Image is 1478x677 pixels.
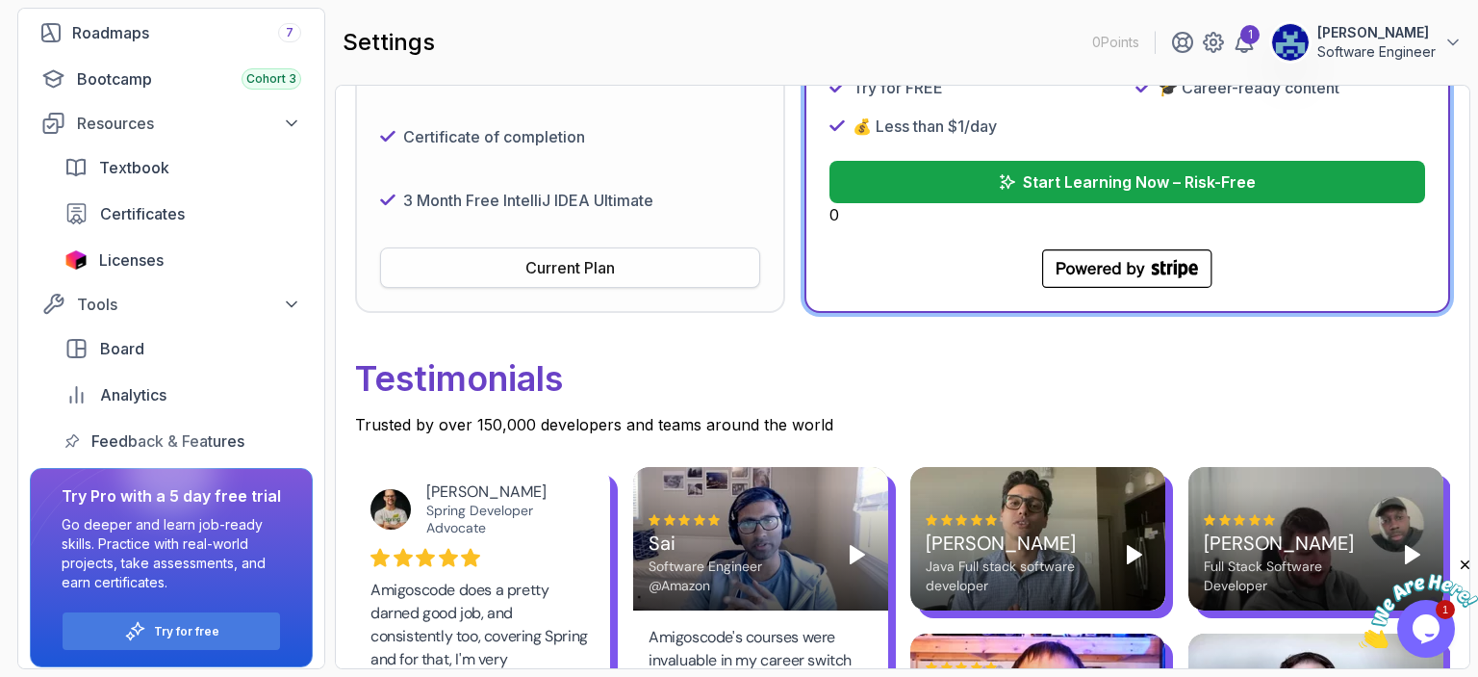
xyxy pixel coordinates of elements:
p: Trusted by over 150,000 developers and teams around the world [355,413,1450,436]
a: Spring Developer Advocate [426,502,533,536]
a: board [53,329,313,368]
div: Bootcamp [77,67,301,91]
div: Full Stack Software Developer [1204,557,1382,595]
h2: settings [343,27,435,58]
span: Cohort 3 [246,71,296,87]
a: Try for free [154,624,219,639]
div: [PERSON_NAME] [926,530,1104,557]
img: jetbrains icon [64,250,88,270]
div: Roadmaps [72,21,301,44]
span: 7 [286,25,293,40]
p: Start Learning Now – Risk-Free [1023,170,1256,194]
a: feedback [53,422,313,460]
a: licenses [53,241,313,279]
p: 🎓 Career-ready content [1159,76,1339,99]
a: textbook [53,148,313,187]
span: Certificates [100,202,185,225]
p: Try for FREE [853,76,943,99]
button: Play [1119,539,1150,570]
span: Feedback & Features [91,430,244,453]
button: user profile image[PERSON_NAME]Software Engineer [1271,23,1463,62]
span: Analytics [100,383,166,406]
a: 1 [1233,31,1256,54]
div: Tools [77,293,301,316]
div: Sai [649,530,827,557]
button: Current Plan [380,247,760,288]
div: Resources [77,112,301,135]
a: roadmaps [30,13,313,52]
p: 💰 Less than $1/day [853,115,997,138]
button: Play [842,539,873,570]
div: Software Engineer @Amazon [649,557,827,595]
p: Go deeper and learn job-ready skills. Practice with real-world projects, take assessments, and ea... [62,515,281,592]
p: 3 Month Free IntelliJ IDEA Ultimate [403,189,653,212]
div: 1 [1240,25,1260,44]
button: Try for free [62,612,281,651]
span: Textbook [99,156,169,179]
div: [PERSON_NAME] [426,482,579,502]
span: Licenses [99,248,164,272]
button: Resources [30,106,313,141]
p: [PERSON_NAME] [1317,23,1436,42]
button: Start Learning Now – Risk-Free [829,161,1425,203]
button: Tools [30,287,313,322]
a: bootcamp [30,60,313,98]
div: Current Plan [525,256,615,279]
span: Board [100,337,144,360]
p: Certificate of completion [403,125,585,148]
iframe: chat widget [1359,557,1478,648]
a: analytics [53,376,313,414]
a: certificates [53,195,313,233]
p: 0 Points [1092,33,1139,52]
img: Josh Long avatar [370,489,411,530]
div: 0 [829,161,1425,226]
div: Java Full stack software developer [926,557,1104,595]
div: [PERSON_NAME] [1204,530,1382,557]
p: Testimonials [355,344,1450,413]
button: Play [1397,539,1428,570]
img: user profile image [1272,24,1309,61]
p: Software Engineer [1317,42,1436,62]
